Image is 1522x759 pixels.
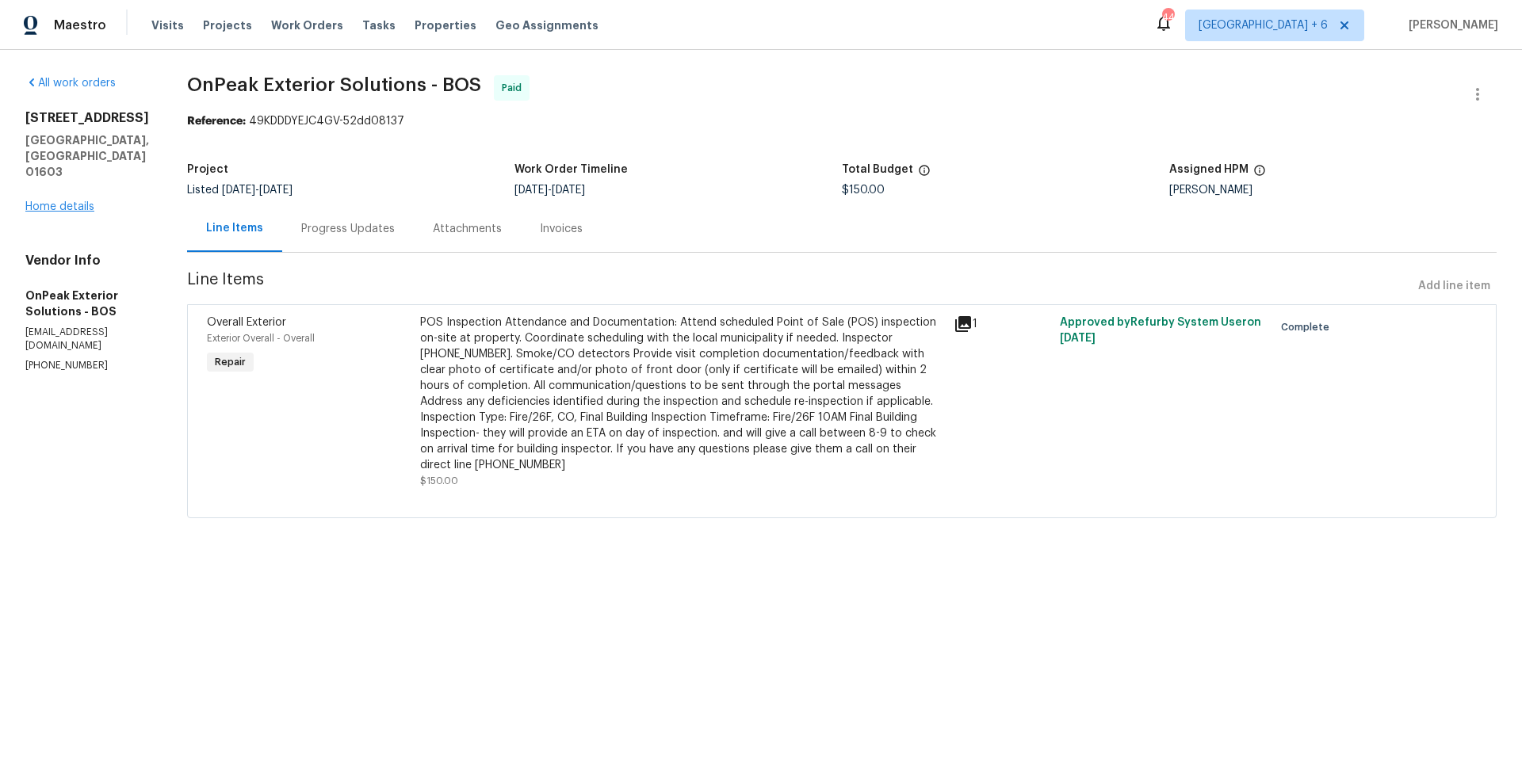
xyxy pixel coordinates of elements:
[420,476,458,486] span: $150.00
[25,132,149,180] h5: [GEOGRAPHIC_DATA], [GEOGRAPHIC_DATA] 01603
[1169,185,1497,196] div: [PERSON_NAME]
[514,164,628,175] h5: Work Order Timeline
[552,185,585,196] span: [DATE]
[25,359,149,372] p: [PHONE_NUMBER]
[206,220,263,236] div: Line Items
[842,164,913,175] h5: Total Budget
[420,315,944,473] div: POS Inspection Attendance and Documentation: Attend scheduled Point of Sale (POS) inspection on-s...
[502,80,528,96] span: Paid
[222,185,255,196] span: [DATE]
[514,185,585,196] span: -
[208,354,252,370] span: Repair
[187,75,481,94] span: OnPeak Exterior Solutions - BOS
[954,315,1050,334] div: 1
[54,17,106,33] span: Maestro
[271,17,343,33] span: Work Orders
[1060,333,1096,344] span: [DATE]
[362,20,396,31] span: Tasks
[1199,17,1328,33] span: [GEOGRAPHIC_DATA] + 6
[514,185,548,196] span: [DATE]
[187,164,228,175] h5: Project
[540,221,583,237] div: Invoices
[842,185,885,196] span: $150.00
[25,288,149,319] h5: OnPeak Exterior Solutions - BOS
[301,221,395,237] div: Progress Updates
[25,110,149,126] h2: [STREET_ADDRESS]
[187,116,246,127] b: Reference:
[187,272,1412,301] span: Line Items
[207,317,286,328] span: Overall Exterior
[259,185,293,196] span: [DATE]
[415,17,476,33] span: Properties
[433,221,502,237] div: Attachments
[151,17,184,33] span: Visits
[25,253,149,269] h4: Vendor Info
[1162,10,1173,25] div: 44
[1060,317,1261,344] span: Approved by Refurby System User on
[25,326,149,353] p: [EMAIL_ADDRESS][DOMAIN_NAME]
[1253,164,1266,185] span: The hpm assigned to this work order.
[25,78,116,89] a: All work orders
[187,185,293,196] span: Listed
[207,334,315,343] span: Exterior Overall - Overall
[495,17,598,33] span: Geo Assignments
[187,113,1497,129] div: 49KDDDYEJC4GV-52dd08137
[222,185,293,196] span: -
[918,164,931,185] span: The total cost of line items that have been proposed by Opendoor. This sum includes line items th...
[1169,164,1249,175] h5: Assigned HPM
[1281,319,1336,335] span: Complete
[203,17,252,33] span: Projects
[1402,17,1498,33] span: [PERSON_NAME]
[25,201,94,212] a: Home details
